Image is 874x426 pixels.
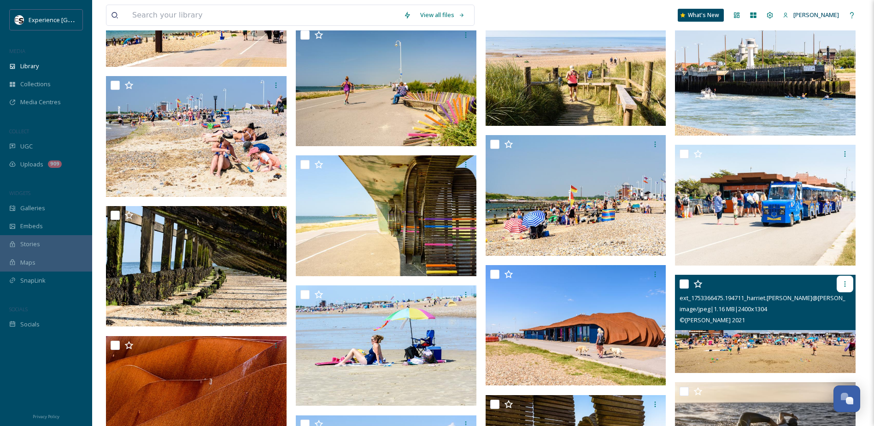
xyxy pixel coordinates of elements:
span: WIDGETS [9,189,30,196]
span: © [PERSON_NAME] 2021 [680,316,745,324]
span: Library [20,62,39,71]
span: Socials [20,320,40,329]
a: [PERSON_NAME] [778,6,844,24]
img: ext_1753366478.525433_harriet.coombs@arun.gov.uk-718-20210717-_JC28701.jpg [486,265,666,386]
span: Embeds [20,222,43,231]
img: ext_1753366477.970515_harriet.coombs@arun.gov.uk-716-20210722-_DSC4482.jpg [675,145,856,266]
span: Media Centres [20,98,61,106]
span: Galleries [20,204,45,213]
span: Collections [20,80,51,89]
span: image/jpeg | 1.16 MB | 2400 x 1304 [680,305,767,313]
span: SOCIALS [9,306,28,313]
span: SnapLink [20,276,46,285]
span: Privacy Policy [33,414,59,420]
img: ext_1753366481.507881_harriet.coombs@arun.gov.uk-710-20210722-_DSC4196.jpg [486,135,666,256]
button: Open Chat [833,385,860,412]
img: ext_1753366478.791569_harriet.coombs@arun.gov.uk-767-20210720-_DSC4132.jpg [106,206,287,327]
span: [PERSON_NAME] [793,11,839,19]
span: MEDIA [9,47,25,54]
a: What's New [678,9,724,22]
div: 909 [48,160,62,168]
img: ext_1753366482.019987_harriet.coombs@arun.gov.uk-712-20210718-_JC28900.jpg [486,6,666,126]
img: ext_1753366481.771536_harriet.coombs@arun.gov.uk-709-20210717-_DSC3766.jpg [296,285,476,406]
img: ext_1753366485.158091_harriet.coombs@arun.gov.uk-705-20210722-_DSC4188.jpg [296,26,476,147]
span: Experience [GEOGRAPHIC_DATA] [29,15,120,24]
span: Stories [20,240,40,248]
input: Search your library [128,5,399,25]
img: WSCC%20ES%20Socials%20Icon%20-%20Secondary%20-%20Black.jpg [15,15,24,24]
span: COLLECT [9,128,29,135]
span: UGC [20,142,33,151]
img: ext_1753366478.945375_harriet.coombs@arun.gov.uk-714-20210718-_DSC4043.jpg [675,15,856,136]
img: ext_1753366481.828235_harriet.coombs@arun.gov.uk-711-20210722-_DSC4202.jpg [106,76,287,197]
span: Maps [20,258,35,267]
span: Uploads [20,160,43,169]
a: Privacy Policy [33,410,59,421]
img: ext_1753366484.132445_harriet.coombs@arun.gov.uk-706-20210722-_DSC4184.jpg [296,155,476,276]
a: View all files [416,6,469,24]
